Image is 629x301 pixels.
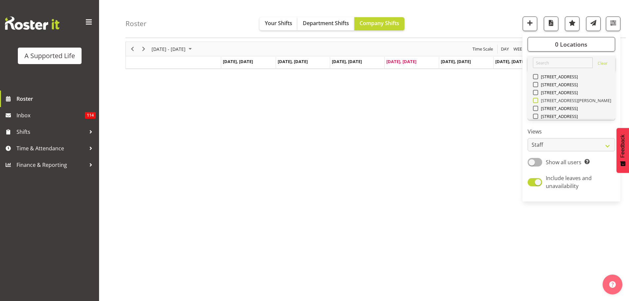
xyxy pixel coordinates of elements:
span: Department Shifts [303,19,349,27]
span: [STREET_ADDRESS] [538,82,578,87]
div: A Supported Life [24,51,75,61]
span: Show all users [546,159,581,166]
span: [DATE], [DATE] [278,58,308,64]
button: Next [139,45,148,53]
input: Search [533,57,593,68]
a: Clear [598,60,608,68]
button: Your Shifts [260,17,297,30]
span: Day [500,45,509,53]
span: [DATE] - [DATE] [151,45,186,53]
div: Timeline Week of September 4, 2025 [125,42,603,69]
span: [STREET_ADDRESS] [538,90,578,95]
button: Send a list of all shifts for the selected filtered period to all rostered employees. [586,17,601,31]
span: [STREET_ADDRESS] [538,114,578,119]
button: 0 Locations [528,37,615,52]
span: [DATE], [DATE] [223,58,253,64]
label: Views [528,128,615,135]
span: 0 Locations [555,40,587,48]
span: Finance & Reporting [17,160,86,170]
span: 114 [85,112,96,119]
img: help-xxl-2.png [609,281,616,288]
button: Add a new shift [523,17,537,31]
div: Previous [127,42,138,56]
span: Company Shifts [360,19,399,27]
h4: Roster [125,20,147,27]
button: Company Shifts [354,17,404,30]
span: Week [513,45,525,53]
button: Filter Shifts [606,17,620,31]
span: Feedback [620,134,626,158]
span: [STREET_ADDRESS] [538,74,578,79]
span: Shifts [17,127,86,137]
span: [DATE], [DATE] [495,58,525,64]
button: Department Shifts [297,17,354,30]
button: September 01 - 07, 2025 [151,45,195,53]
button: Highlight an important date within the roster. [565,17,579,31]
span: Time & Attendance [17,143,86,153]
img: Rosterit website logo [5,17,59,30]
span: [STREET_ADDRESS] [538,106,578,111]
span: [DATE], [DATE] [332,58,362,64]
span: Inbox [17,110,85,120]
span: [DATE], [DATE] [386,58,416,64]
span: Roster [17,94,96,104]
span: Your Shifts [265,19,292,27]
span: [DATE], [DATE] [441,58,471,64]
span: [STREET_ADDRESS][PERSON_NAME] [538,98,612,103]
span: Include leaves and unavailability [546,174,592,190]
button: Timeline Week [512,45,526,53]
button: Time Scale [472,45,494,53]
button: Timeline Day [500,45,510,53]
button: Feedback - Show survey [616,128,629,173]
button: Previous [128,45,137,53]
div: Next [138,42,149,56]
button: Download a PDF of the roster according to the set date range. [544,17,558,31]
